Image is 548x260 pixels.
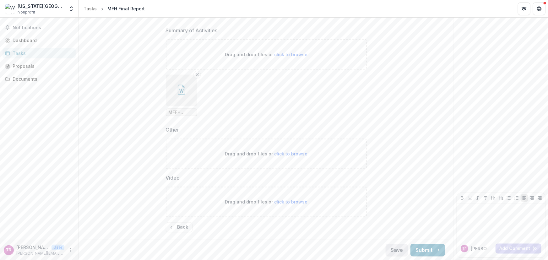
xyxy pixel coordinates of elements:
[496,244,541,254] button: Add Comment
[463,247,467,251] div: Tiffany Rounsville Rader
[521,194,528,202] button: Align Left
[193,71,201,79] button: Remove File
[3,74,76,84] a: Documents
[13,63,71,69] div: Proposals
[13,50,71,57] div: Tasks
[274,151,307,157] span: click to browse
[505,194,513,202] button: Bullet List
[274,52,307,57] span: click to browse
[166,126,179,134] p: Other
[13,76,71,82] div: Documents
[471,246,493,252] p: [PERSON_NAME]
[13,25,73,30] span: Notifications
[518,3,530,15] button: Partners
[3,23,76,33] button: Notifications
[67,246,74,254] button: More
[6,248,12,252] div: Tiffany Rounsville Rader
[497,194,505,202] button: Heading 2
[166,222,193,232] button: Back
[513,194,520,202] button: Ordered List
[490,194,497,202] button: Heading 1
[458,194,466,202] button: Bold
[536,194,544,202] button: Align Right
[107,5,145,12] div: MFH Final Report
[5,4,15,14] img: Washington University
[52,245,64,250] p: User
[529,194,536,202] button: Align Center
[466,194,474,202] button: Underline
[3,35,76,46] a: Dashboard
[18,9,35,15] span: Nonprofit
[81,4,99,13] a: Tasks
[18,3,64,9] div: [US_STATE][GEOGRAPHIC_DATA]
[386,244,408,257] button: Save
[84,5,97,12] div: Tasks
[81,4,147,13] nav: breadcrumb
[474,194,481,202] button: Italicize
[169,110,194,115] span: MFFH Hoyt_21-055-OF-22_SUBMITTED_ Final report_SummaryofActivities_8[DATE]docx
[410,244,445,257] button: Submit
[225,51,307,58] p: Drag and drop files or
[16,251,64,256] p: [PERSON_NAME][EMAIL_ADDRESS][DOMAIN_NAME]
[225,199,307,205] p: Drag and drop files or
[3,61,76,71] a: Proposals
[166,27,218,34] p: Summary of Activities
[67,3,76,15] button: Open entity switcher
[482,194,489,202] button: Strike
[225,151,307,157] p: Drag and drop files or
[533,3,545,15] button: Get Help
[166,174,180,182] p: Video
[166,75,197,116] div: Remove FileMFFH Hoyt_21-055-OF-22_SUBMITTED_ Final report_SummaryofActivities_8[DATE]docx
[274,199,307,205] span: click to browse
[13,37,71,44] div: Dashboard
[16,244,49,251] p: [PERSON_NAME]r
[3,48,76,58] a: Tasks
